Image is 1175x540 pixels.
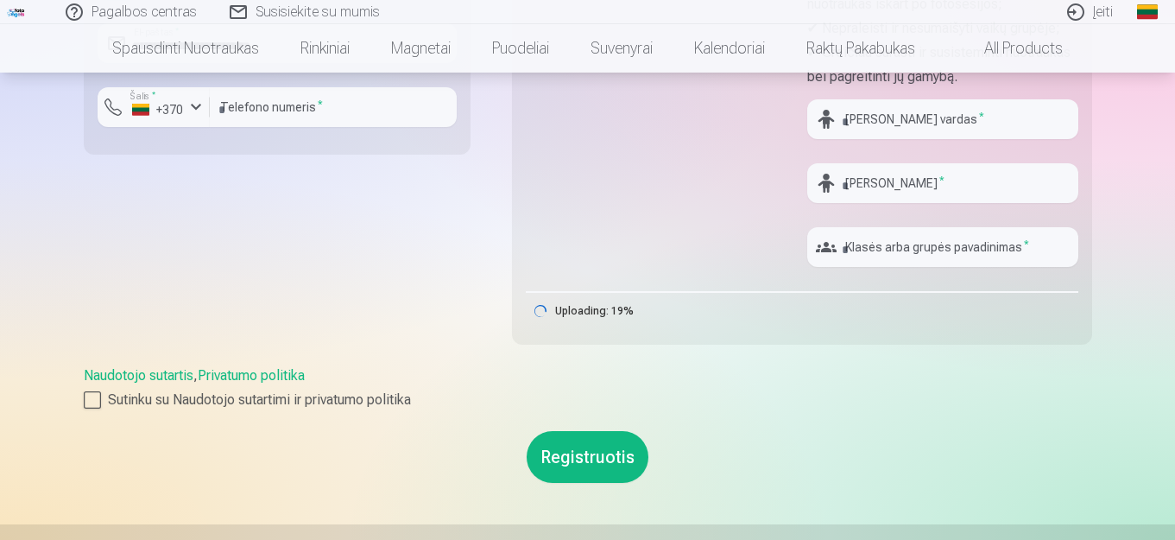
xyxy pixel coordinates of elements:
a: Magnetai [370,24,471,73]
div: , [84,365,1092,410]
a: Raktų pakabukas [786,24,936,73]
a: Suvenyrai [570,24,673,73]
label: Sutinku su Naudotojo sutartimi ir privatumo politika [84,390,1092,410]
div: Uploading: 19% [555,306,634,316]
a: Naudotojo sutartis [84,367,193,384]
div: +370 [132,101,184,118]
a: Spausdinti nuotraukas [92,24,280,73]
button: Registruotis [527,431,648,483]
a: Privatumo politika [198,367,305,384]
a: Puodeliai [471,24,570,73]
a: Kalendoriai [673,24,786,73]
img: /fa2 [7,7,26,17]
label: Šalis [125,90,161,103]
button: Šalis*+370 [98,87,210,127]
div: Uploading [526,291,637,331]
a: All products [936,24,1083,73]
a: Rinkiniai [280,24,370,73]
